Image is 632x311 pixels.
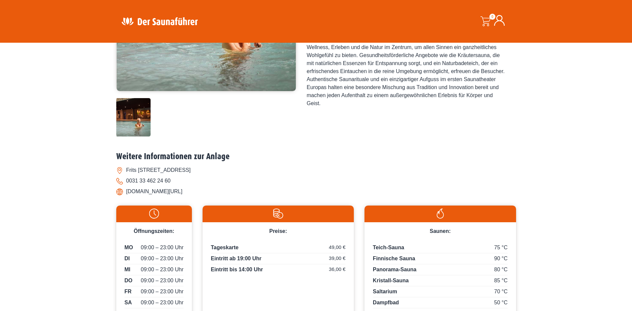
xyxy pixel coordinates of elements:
h2: Weitere Informationen zur Anlage [116,151,516,162]
img: Preise-weiss.svg [206,209,350,219]
span: Saltarium [373,289,397,294]
span: 09:00 – 23:00 Uhr [141,277,184,285]
span: 39,00 € [329,255,345,262]
span: 90 °C [494,255,507,263]
p: Eintritt bis 14:00 Uhr [211,266,345,274]
span: Kristall-Sauna [373,278,409,283]
span: 80 °C [494,266,507,274]
span: Finnische Sauna [373,256,415,261]
span: 70 °C [494,288,507,296]
p: Tageskarte [211,244,345,253]
li: [DOMAIN_NAME][URL] [116,186,516,197]
span: MO [125,244,133,252]
span: 85 °C [494,277,507,285]
li: 0031 33 462 24 60 [116,176,516,186]
span: Teich-Sauna [373,245,404,250]
span: FR [125,288,132,296]
img: Flamme-weiss.svg [368,209,512,219]
span: Öffnungszeiten: [134,228,174,234]
span: 0 [489,14,495,20]
span: Panorama-Sauna [373,267,416,272]
span: SA [125,299,132,307]
span: 75 °C [494,244,507,252]
span: 09:00 – 23:00 Uhr [141,266,184,274]
span: 09:00 – 23:00 Uhr [141,288,184,296]
span: MI [125,266,131,274]
span: 49,00 € [329,244,345,251]
span: 09:00 – 23:00 Uhr [141,244,184,252]
span: Dampfbad [373,300,399,305]
span: Preise: [269,228,287,234]
div: Die Thermen Soesterberg bieten eine Oase der Entspannung, ideal gelegen zwischen [GEOGRAPHIC_DATA... [307,27,507,107]
span: Saunen: [430,228,451,234]
span: DO [125,277,133,285]
p: Eintritt ab 19:00 Uhr [211,255,345,264]
span: 50 °C [494,299,507,307]
span: DI [125,255,130,263]
span: 36,00 € [329,266,345,273]
li: Frits [STREET_ADDRESS] [116,165,516,176]
span: 09:00 – 23:00 Uhr [141,299,184,307]
span: 09:00 – 23:00 Uhr [141,255,184,263]
img: Uhr-weiss.svg [120,209,189,219]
